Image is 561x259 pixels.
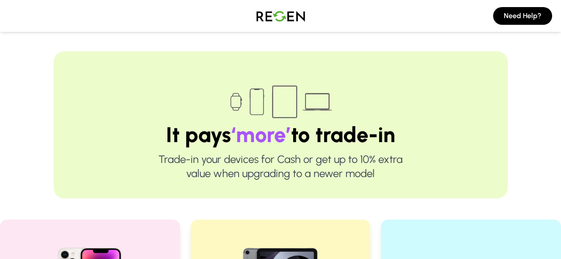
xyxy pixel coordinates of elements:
h1: It pays to trade-in [82,124,479,145]
img: Trade-in devices [225,80,336,124]
img: Logo [250,4,312,28]
span: ‘more’ [231,122,291,147]
button: Need Help? [493,7,552,25]
p: Trade-in your devices for Cash or get up to 10% extra value when upgrading to a newer model [82,152,479,181]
